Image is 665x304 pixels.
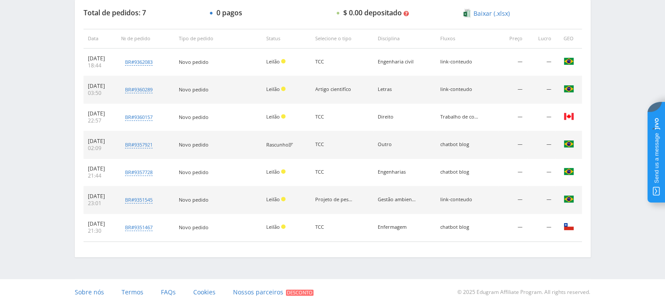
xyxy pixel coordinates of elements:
[315,87,355,92] div: Artigo cientifíco
[440,197,480,203] div: link-conteudo
[84,9,202,17] div: Total de pedidos: 7
[474,10,510,17] span: Baixar (.xlsx)
[440,87,480,92] div: link-conteudo
[315,169,355,175] div: TCC
[281,224,285,229] span: Hold
[88,200,113,207] div: 23:01
[125,59,153,66] div: br#9362083
[88,145,113,152] div: 02:09
[88,117,113,124] div: 22:57
[436,29,498,49] th: Fluxos
[88,220,113,227] div: [DATE]
[88,55,113,62] div: [DATE]
[498,186,527,214] td: —
[281,59,285,63] span: Hold
[281,169,285,174] span: Hold
[216,9,242,17] div: 0 pagos
[174,29,262,49] th: Tipo de pedido
[266,224,280,230] span: Leilão
[281,87,285,91] span: Hold
[315,197,355,203] div: Projeto de pesquisa
[315,59,355,65] div: TCC
[527,49,555,76] td: —
[179,169,209,175] span: Novo pedido
[125,224,153,231] div: br#9351467
[117,29,174,49] th: № de pedido
[498,49,527,76] td: —
[463,9,471,17] img: xlsx
[498,29,527,49] th: Preço
[498,104,527,131] td: —
[498,159,527,186] td: —
[564,56,574,66] img: bra.png
[179,114,209,120] span: Novo pedido
[281,197,285,201] span: Hold
[88,172,113,179] div: 21:44
[378,59,417,65] div: Engenharia civil
[179,141,209,148] span: Novo pedido
[88,227,113,234] div: 21:30
[527,104,555,131] td: —
[125,196,153,203] div: br#9351545
[527,214,555,241] td: —
[378,87,417,92] div: Letras
[373,29,436,49] th: Disciplina
[84,29,117,49] th: Data
[88,90,113,97] div: 03:50
[527,131,555,159] td: —
[556,29,582,49] th: GEO
[498,76,527,104] td: —
[463,9,510,18] a: Baixar (.xlsx)
[179,224,209,231] span: Novo pedido
[564,111,574,122] img: can.png
[315,142,355,147] div: TCC
[179,59,209,65] span: Novo pedido
[88,193,113,200] div: [DATE]
[440,59,480,65] div: link-conteudo
[88,62,113,69] div: 18:44
[125,86,153,93] div: br#9360289
[378,114,417,120] div: Direito
[527,159,555,186] td: —
[286,290,313,296] span: Desconto
[179,196,209,203] span: Novo pedido
[315,114,355,120] div: TCC
[266,196,280,203] span: Leilão
[125,114,153,121] div: br#9360157
[125,141,153,148] div: br#9357921
[378,142,417,147] div: Outro
[527,29,555,49] th: Lucro
[75,288,104,296] span: Sobre nós
[440,169,480,175] div: chatbot blog
[125,169,153,176] div: br#9357728
[266,113,280,120] span: Leilão
[193,288,216,296] span: Cookies
[88,138,113,145] div: [DATE]
[564,221,574,232] img: chl.png
[564,166,574,177] img: bra.png
[266,142,295,148] div: Rascunho
[233,288,283,296] span: Nossos parceiros
[311,29,373,49] th: Selecione o tipo
[527,186,555,214] td: —
[281,114,285,119] span: Hold
[378,224,417,230] div: Enfermagem
[88,110,113,117] div: [DATE]
[564,194,574,204] img: bra.png
[564,139,574,149] img: bra.png
[266,86,280,92] span: Leilão
[88,165,113,172] div: [DATE]
[498,131,527,159] td: —
[527,76,555,104] td: —
[179,86,209,93] span: Novo pedido
[564,84,574,94] img: bra.png
[88,83,113,90] div: [DATE]
[161,288,176,296] span: FAQs
[343,9,402,17] div: $ 0.00 depositado
[440,114,480,120] div: Trabalho de conclusão de curso pronto: onde comprar TCCs
[498,214,527,241] td: —
[122,288,143,296] span: Termos
[440,224,480,230] div: chatbot blog
[315,224,355,230] div: TCC
[378,169,417,175] div: Engenharias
